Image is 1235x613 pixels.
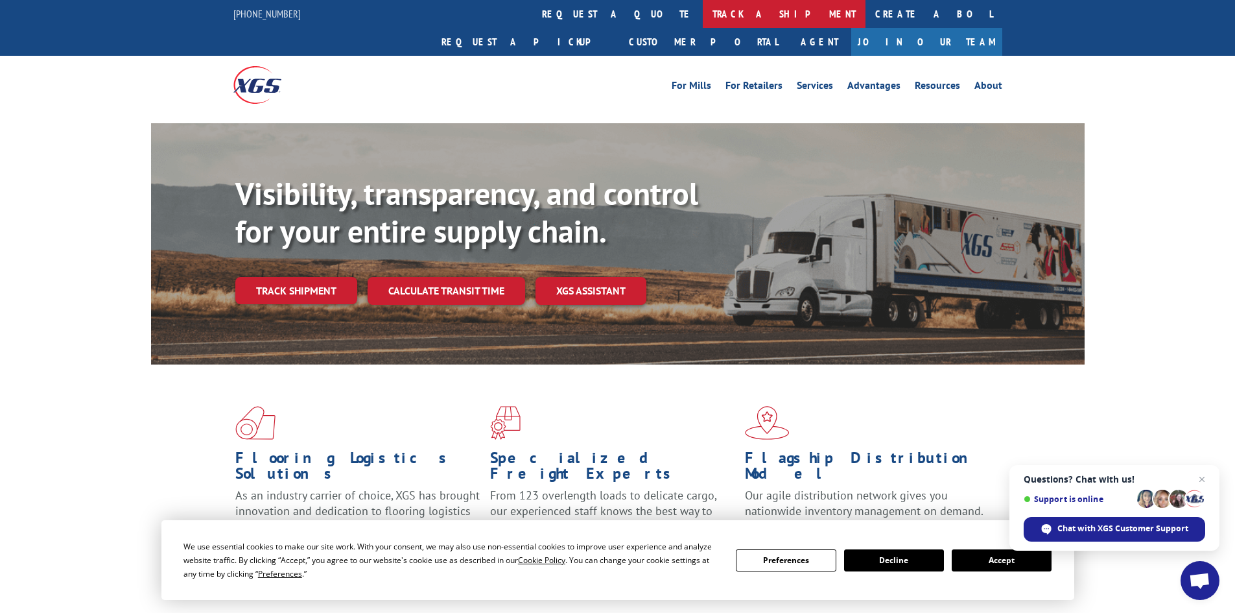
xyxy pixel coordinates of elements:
[258,568,302,579] span: Preferences
[619,28,788,56] a: Customer Portal
[745,406,790,440] img: xgs-icon-flagship-distribution-model-red
[736,549,836,571] button: Preferences
[368,277,525,305] a: Calculate transit time
[490,488,735,546] p: From 123 overlength loads to delicate cargo, our experienced staff knows the best way to move you...
[952,549,1052,571] button: Accept
[844,549,944,571] button: Decline
[1024,474,1205,485] span: Questions? Chat with us!
[915,80,960,95] a: Resources
[1194,472,1210,487] span: Close chat
[725,80,782,95] a: For Retailers
[1024,517,1205,542] div: Chat with XGS Customer Support
[847,80,900,95] a: Advantages
[161,520,1074,600] div: Cookie Consent Prompt
[745,450,990,488] h1: Flagship Distribution Model
[797,80,833,95] a: Services
[974,80,1002,95] a: About
[1057,523,1188,535] span: Chat with XGS Customer Support
[1181,561,1219,600] div: Open chat
[535,277,646,305] a: XGS ASSISTANT
[672,80,711,95] a: For Mills
[490,450,735,488] h1: Specialized Freight Experts
[235,406,276,440] img: xgs-icon-total-supply-chain-intelligence-red
[235,450,480,488] h1: Flooring Logistics Solutions
[851,28,1002,56] a: Join Our Team
[745,488,983,518] span: Our agile distribution network gives you nationwide inventory management on demand.
[235,488,480,534] span: As an industry carrier of choice, XGS has brought innovation and dedication to flooring logistics...
[235,173,698,251] b: Visibility, transparency, and control for your entire supply chain.
[233,7,301,20] a: [PHONE_NUMBER]
[1024,494,1133,504] span: Support is online
[183,540,720,581] div: We use essential cookies to make our site work. With your consent, we may also use non-essential ...
[235,277,357,304] a: Track shipment
[490,406,521,440] img: xgs-icon-focused-on-flooring-red
[788,28,851,56] a: Agent
[518,555,565,566] span: Cookie Policy
[432,28,619,56] a: Request a pickup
